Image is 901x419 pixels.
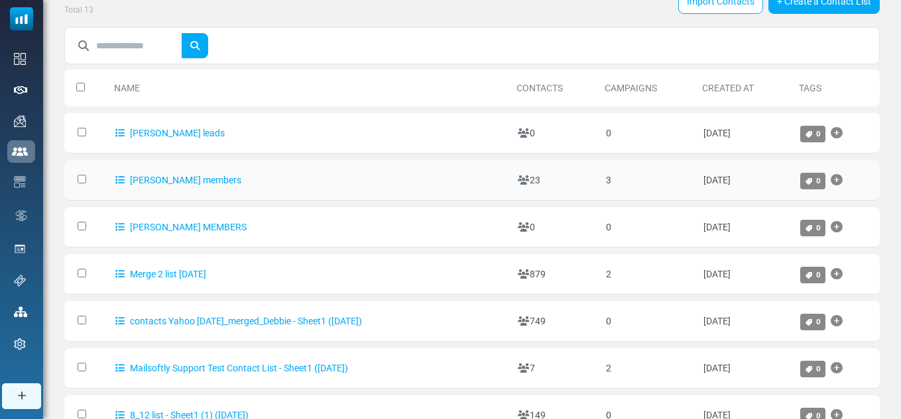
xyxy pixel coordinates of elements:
td: 879 [511,254,599,295]
span: 0 [816,176,821,185]
img: campaigns-icon.png [14,115,26,127]
a: 0 [800,173,825,189]
a: Campaigns [605,83,657,93]
a: 0 [800,361,825,377]
td: 0 [599,207,697,248]
a: Mailsoftly Support Test Contact List - Sheet1 ([DATE]) [115,363,348,373]
span: 13 [84,5,93,15]
td: 0 [511,207,599,248]
a: 0 [800,267,825,283]
td: 0 [599,301,697,342]
td: 0 [511,113,599,154]
img: dashboard-icon.svg [14,53,26,65]
td: [DATE] [697,160,794,201]
td: 2 [599,254,697,295]
a: contacts Yahoo [DATE]_merged_Debbie - Sheet1 ([DATE]) [115,316,362,326]
img: contacts-icon-active.svg [12,147,28,156]
a: Tags [799,83,821,93]
td: 23 [511,160,599,201]
span: 0 [816,129,821,138]
a: [PERSON_NAME] leads [115,128,225,138]
span: Total [64,5,82,15]
span: 0 [816,317,821,326]
td: [DATE] [697,348,794,389]
td: 7 [511,348,599,389]
td: [DATE] [697,254,794,295]
a: [PERSON_NAME] members [115,175,241,185]
td: 2 [599,348,697,389]
img: email-templates-icon.svg [14,176,26,188]
span: 0 [816,223,821,232]
a: Merge 2 list [DATE] [115,269,206,279]
a: Name [114,83,140,93]
a: 0 [800,126,825,142]
a: Created At [702,83,754,93]
td: 749 [511,301,599,342]
td: [DATE] [697,207,794,248]
img: support-icon.svg [14,275,26,287]
a: Contacts [516,83,563,93]
a: 0 [800,220,825,236]
span: 0 [816,270,821,279]
img: settings-icon.svg [14,338,26,350]
td: 3 [599,160,697,201]
td: [DATE] [697,113,794,154]
a: [PERSON_NAME] MEMBERS [115,222,247,232]
img: landing_pages.svg [14,243,26,255]
img: workflow.svg [14,208,29,223]
td: [DATE] [697,301,794,342]
a: 0 [800,314,825,330]
img: mailsoftly_icon_blue_white.svg [10,7,33,30]
span: 0 [816,364,821,373]
td: 0 [599,113,697,154]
